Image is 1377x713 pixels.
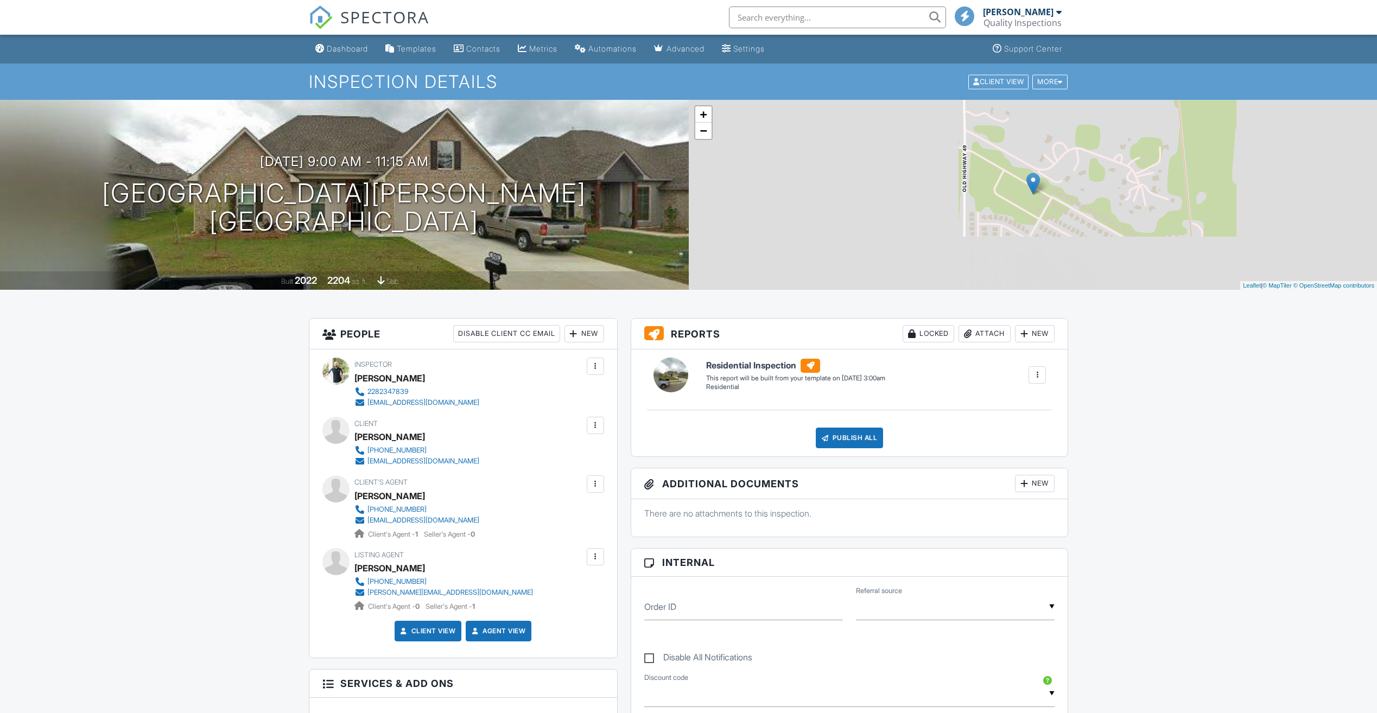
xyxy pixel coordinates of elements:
a: [PHONE_NUMBER] [354,576,533,587]
div: Dashboard [327,44,368,53]
div: Residential [706,383,885,392]
div: | [1240,281,1377,290]
a: Support Center [988,39,1067,59]
div: New [1015,325,1055,342]
a: Advanced [650,39,709,59]
a: Contacts [449,39,505,59]
div: New [564,325,604,342]
label: Referral source [856,586,902,596]
span: slab [386,277,398,285]
img: The Best Home Inspection Software - Spectora [309,5,333,29]
div: [EMAIL_ADDRESS][DOMAIN_NAME] [367,398,479,407]
div: Quality Inspections [983,17,1062,28]
div: [PERSON_NAME] [983,7,1054,17]
a: Metrics [513,39,562,59]
div: More [1032,74,1068,89]
input: Search everything... [729,7,946,28]
a: © MapTiler [1262,282,1292,289]
a: [EMAIL_ADDRESS][DOMAIN_NAME] [354,397,479,408]
a: Settings [718,39,769,59]
a: 2282347839 [354,386,479,397]
div: [PHONE_NUMBER] [367,505,427,514]
a: SPECTORA [309,15,429,37]
a: Client View [967,77,1031,85]
div: 2022 [295,275,317,286]
strong: 0 [471,530,475,538]
label: Disable All Notifications [644,652,752,666]
div: [PERSON_NAME] [354,429,425,445]
label: Order ID [644,601,676,613]
div: 2204 [327,275,350,286]
a: Client View [398,626,456,636]
div: Client View [968,74,1029,89]
span: Client's Agent - [368,602,421,610]
div: Metrics [529,44,557,53]
div: Attach [959,325,1011,342]
a: [PERSON_NAME][EMAIL_ADDRESS][DOMAIN_NAME] [354,587,533,598]
div: Disable Client CC Email [453,325,560,342]
span: Built [281,277,293,285]
a: © OpenStreetMap contributors [1293,282,1374,289]
div: 2282347839 [367,387,409,396]
div: [EMAIL_ADDRESS][DOMAIN_NAME] [367,516,479,525]
div: Locked [903,325,954,342]
a: Agent View [469,626,525,636]
div: Automations [588,44,637,53]
div: This report will be built from your template on [DATE] 3:00am [706,374,885,383]
div: [PERSON_NAME] [354,370,425,386]
h3: Reports [631,319,1068,349]
span: Client's Agent - [368,530,420,538]
a: Automations (Basic) [570,39,641,59]
a: Leaflet [1243,282,1261,289]
div: [PERSON_NAME][EMAIL_ADDRESS][DOMAIN_NAME] [367,588,533,597]
a: [EMAIL_ADDRESS][DOMAIN_NAME] [354,456,479,467]
a: [PHONE_NUMBER] [354,504,479,515]
p: There are no attachments to this inspection. [644,507,1055,519]
div: Templates [397,44,436,53]
span: SPECTORA [340,5,429,28]
div: Publish All [816,428,884,448]
div: New [1015,475,1055,492]
span: Inspector [354,360,392,368]
a: [EMAIL_ADDRESS][DOMAIN_NAME] [354,515,479,526]
a: Templates [381,39,441,59]
div: [PHONE_NUMBER] [367,446,427,455]
strong: 1 [472,602,475,610]
h3: People [309,319,617,349]
h1: [GEOGRAPHIC_DATA][PERSON_NAME] [GEOGRAPHIC_DATA] [102,179,586,237]
h3: Services & Add ons [309,670,617,698]
a: Zoom out [695,123,712,139]
strong: 0 [415,602,420,610]
h3: Additional Documents [631,468,1068,499]
a: Zoom in [695,106,712,123]
div: [EMAIL_ADDRESS][DOMAIN_NAME] [367,457,479,466]
div: Advanced [667,44,705,53]
span: Client [354,419,378,428]
span: Seller's Agent - [426,602,475,610]
h1: Inspection Details [309,72,1069,91]
span: Client's Agent [354,478,408,486]
span: Listing Agent [354,551,404,559]
a: [PERSON_NAME] [354,488,425,504]
h3: [DATE] 9:00 am - 11:15 am [260,154,429,169]
span: sq. ft. [352,277,367,285]
h3: Internal [631,549,1068,577]
div: Contacts [466,44,500,53]
a: Dashboard [311,39,372,59]
div: Support Center [1004,44,1062,53]
a: [PHONE_NUMBER] [354,445,479,456]
label: Discount code [644,673,688,683]
div: [PHONE_NUMBER] [367,577,427,586]
strong: 1 [415,530,418,538]
h6: Residential Inspection [706,359,885,373]
span: Seller's Agent - [424,530,475,538]
div: Settings [733,44,765,53]
a: [PERSON_NAME] [354,560,425,576]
